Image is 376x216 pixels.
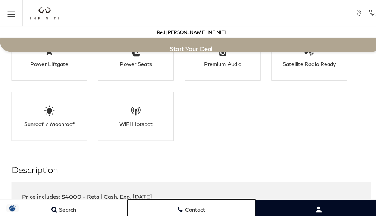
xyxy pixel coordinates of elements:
[22,118,75,125] div: Sunroof / Moonroof
[4,201,21,209] section: Click to Open Cookie Consent Modal
[11,160,365,174] h2: Description
[192,60,245,66] div: Premium Audio
[251,197,376,215] button: You have opened user profile menu modal.
[56,203,75,209] span: Search
[107,118,160,125] div: WiFi Hotspot
[30,7,58,19] img: INFINITI
[30,7,58,19] a: infiniti
[154,29,222,34] a: Red [PERSON_NAME] INFINITI
[278,60,330,66] div: Satellite Radio Ready
[107,60,160,66] div: Power Seats
[180,203,202,209] span: Contact
[167,44,209,51] span: Start Your Deal
[22,60,75,66] div: Power Liftgate
[4,201,21,209] img: Opt-Out Icon
[22,190,354,197] div: Price includes: $4000 - Retail Cash. Exp. [DATE]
